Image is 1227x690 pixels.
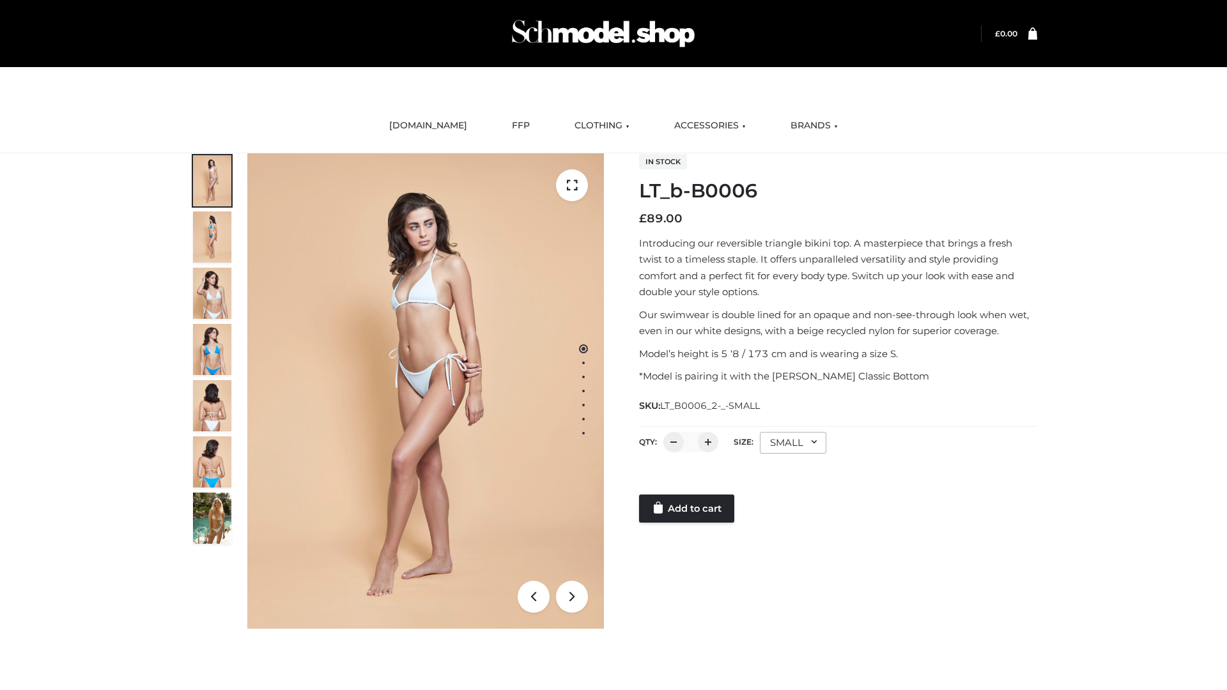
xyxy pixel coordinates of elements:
[639,437,657,447] label: QTY:
[995,29,1017,38] a: £0.00
[639,211,647,226] span: £
[639,307,1037,339] p: Our swimwear is double lined for an opaque and non-see-through look when wet, even in our white d...
[193,493,231,544] img: Arieltop_CloudNine_AzureSky2.jpg
[639,346,1037,362] p: Model’s height is 5 ‘8 / 173 cm and is wearing a size S.
[734,437,753,447] label: Size:
[507,8,699,59] img: Schmodel Admin 964
[193,436,231,487] img: ArielClassicBikiniTop_CloudNine_AzureSky_OW114ECO_8-scaled.jpg
[193,268,231,319] img: ArielClassicBikiniTop_CloudNine_AzureSky_OW114ECO_3-scaled.jpg
[639,235,1037,300] p: Introducing our reversible triangle bikini top. A masterpiece that brings a fresh twist to a time...
[665,112,755,140] a: ACCESSORIES
[565,112,639,140] a: CLOTHING
[380,112,477,140] a: [DOMAIN_NAME]
[193,380,231,431] img: ArielClassicBikiniTop_CloudNine_AzureSky_OW114ECO_7-scaled.jpg
[639,494,734,523] a: Add to cart
[639,211,683,226] bdi: 89.00
[193,211,231,263] img: ArielClassicBikiniTop_CloudNine_AzureSky_OW114ECO_2-scaled.jpg
[781,112,847,140] a: BRANDS
[995,29,1000,38] span: £
[639,180,1037,203] h1: LT_b-B0006
[193,324,231,375] img: ArielClassicBikiniTop_CloudNine_AzureSky_OW114ECO_4-scaled.jpg
[760,432,826,454] div: SMALL
[639,398,761,413] span: SKU:
[502,112,539,140] a: FFP
[995,29,1017,38] bdi: 0.00
[639,154,687,169] span: In stock
[193,155,231,206] img: ArielClassicBikiniTop_CloudNine_AzureSky_OW114ECO_1-scaled.jpg
[247,153,604,629] img: ArielClassicBikiniTop_CloudNine_AzureSky_OW114ECO_1
[639,368,1037,385] p: *Model is pairing it with the [PERSON_NAME] Classic Bottom
[660,400,760,411] span: LT_B0006_2-_-SMALL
